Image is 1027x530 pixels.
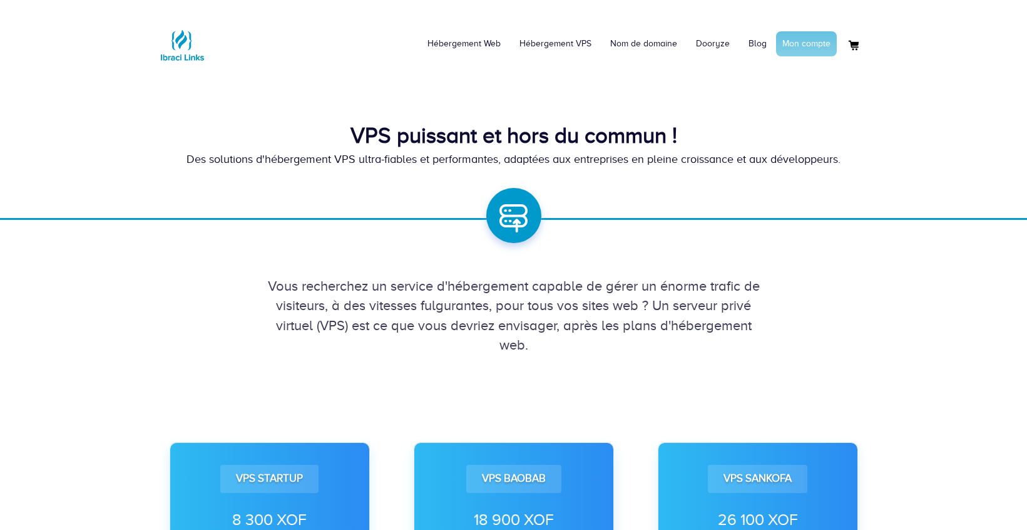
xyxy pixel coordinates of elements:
a: Hébergement Web [418,25,510,63]
div: VPS puissant et hors du commun ! [157,120,871,152]
div: VPS Baobab [466,465,561,492]
iframe: Drift Widget Chat Controller [964,467,1012,515]
img: Logo Ibraci Links [157,20,207,70]
div: VPS Sankofa [708,465,807,492]
a: Blog [739,25,776,63]
div: Vous recherchez un service d'hébergement capable de gérer un énorme trafic de visiteurs, à des vi... [157,276,871,355]
div: VPS Startup [220,465,319,492]
a: Hébergement VPS [510,25,601,63]
a: Logo Ibraci Links [157,9,207,70]
a: Nom de domaine [601,25,687,63]
a: Dooryze [687,25,739,63]
a: Mon compte [776,31,837,56]
div: Des solutions d'hébergement VPS ultra-fiables et performantes, adaptées aux entreprises en pleine... [157,152,871,168]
